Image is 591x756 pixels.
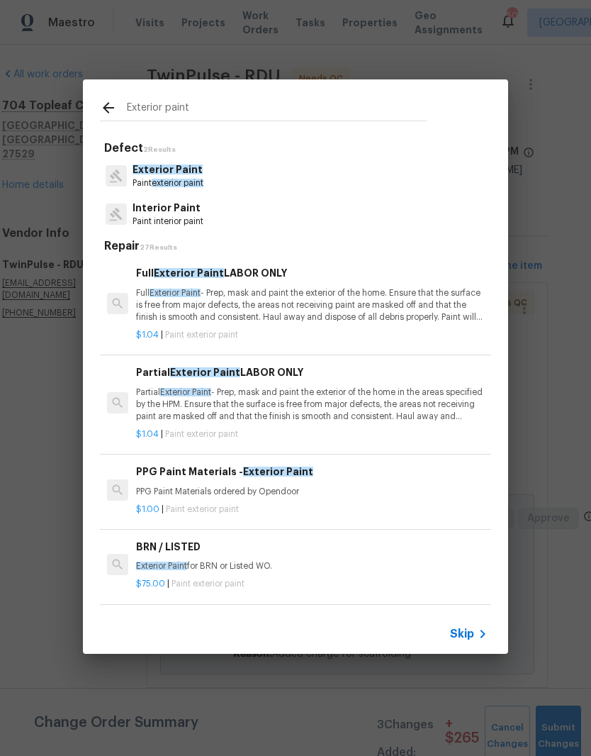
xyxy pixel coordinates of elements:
h5: Defect [104,141,491,156]
h6: BRN / LISTED [136,539,488,555]
p: PPG Paint Materials ordered by Opendoor [136,486,488,498]
span: Paint exterior paint [165,330,238,339]
span: Exterior Paint [136,562,187,570]
span: Exterior Paint [243,467,313,477]
span: Paint exterior paint [166,505,239,513]
p: Full - Prep, mask and paint the exterior of the home. Ensure that the surface is free from major ... [136,287,488,323]
span: Paint exterior paint [165,430,238,438]
span: $1.00 [136,505,159,513]
h6: Full LABOR ONLY [136,265,488,281]
span: Exterior Paint [150,289,201,297]
h6: PPG Paint Materials - [136,464,488,479]
span: $1.04 [136,330,159,339]
span: $1.04 [136,430,159,438]
span: exterior paint [152,179,203,187]
p: Partial - Prep, mask and paint the exterior of the home in the areas specified by the HPM. Ensure... [136,387,488,423]
p: Paint [133,177,203,189]
input: Search issues or repairs [127,99,427,121]
span: 27 Results [140,244,177,251]
span: Exterior Paint [160,388,211,396]
span: Paint exterior paint [171,579,244,588]
span: Exterior Paint [154,268,224,278]
span: Exterior Paint [170,367,240,377]
span: $75.00 [136,579,165,588]
p: Paint interior paint [133,216,203,228]
h6: Partial LABOR ONLY [136,365,488,380]
p: | [136,329,488,341]
p: | [136,504,488,516]
p: Interior Paint [133,201,203,216]
span: Exterior Paint [133,165,203,174]
h5: Repair [104,239,491,254]
p: | [136,578,488,590]
p: for BRN or Listed WO. [136,560,488,572]
span: Skip [450,627,474,641]
span: 2 Results [143,146,176,153]
p: | [136,428,488,440]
